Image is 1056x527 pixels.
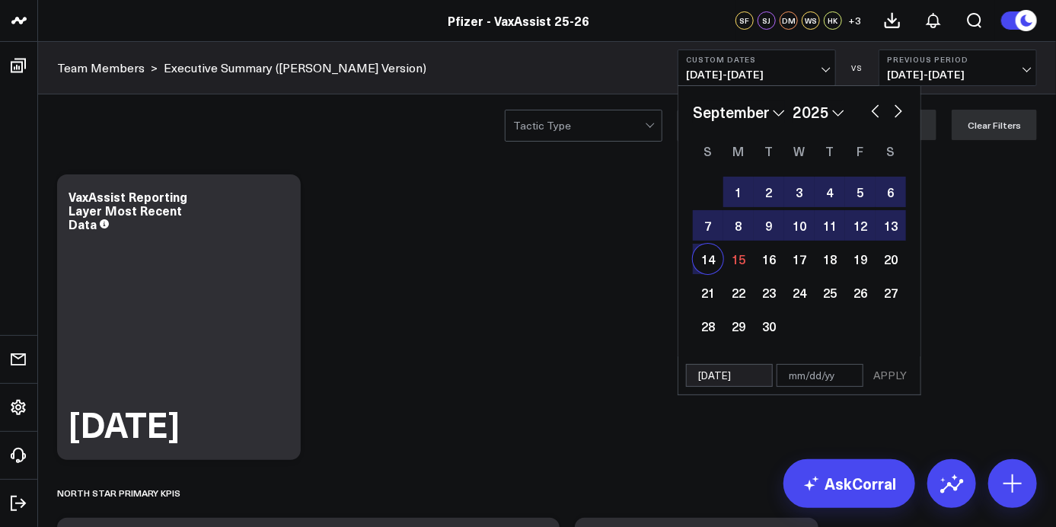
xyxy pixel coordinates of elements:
[879,50,1037,86] button: Previous Period[DATE]-[DATE]
[784,139,815,163] div: Wednesday
[723,139,754,163] div: Monday
[876,139,906,163] div: Saturday
[849,15,862,26] span: + 3
[802,11,820,30] div: WS
[164,59,426,76] a: Executive Summary ([PERSON_NAME] Version)
[867,364,913,387] button: APPLY
[678,50,836,86] button: Custom Dates[DATE]-[DATE]
[69,188,187,232] div: VaxAssist Reporting Layer Most Recent Data
[686,55,828,64] b: Custom Dates
[783,459,915,508] a: AskCorral
[686,364,773,387] input: mm/dd/yy
[448,12,589,29] a: Pfizer - VaxAssist 25-26
[815,139,845,163] div: Thursday
[952,110,1037,140] button: Clear Filters
[824,11,842,30] div: HK
[57,475,180,510] div: North Star Primary KPIs
[887,55,1029,64] b: Previous Period
[845,139,876,163] div: Friday
[758,11,776,30] div: SJ
[844,63,871,72] div: VS
[69,407,180,441] div: [DATE]
[777,364,863,387] input: mm/dd/yy
[57,59,145,76] a: Team Members
[735,11,754,30] div: SF
[693,139,723,163] div: Sunday
[57,59,158,76] div: >
[780,11,798,30] div: DM
[754,139,784,163] div: Tuesday
[887,69,1029,81] span: [DATE] - [DATE]
[846,11,864,30] button: +3
[686,69,828,81] span: [DATE] - [DATE]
